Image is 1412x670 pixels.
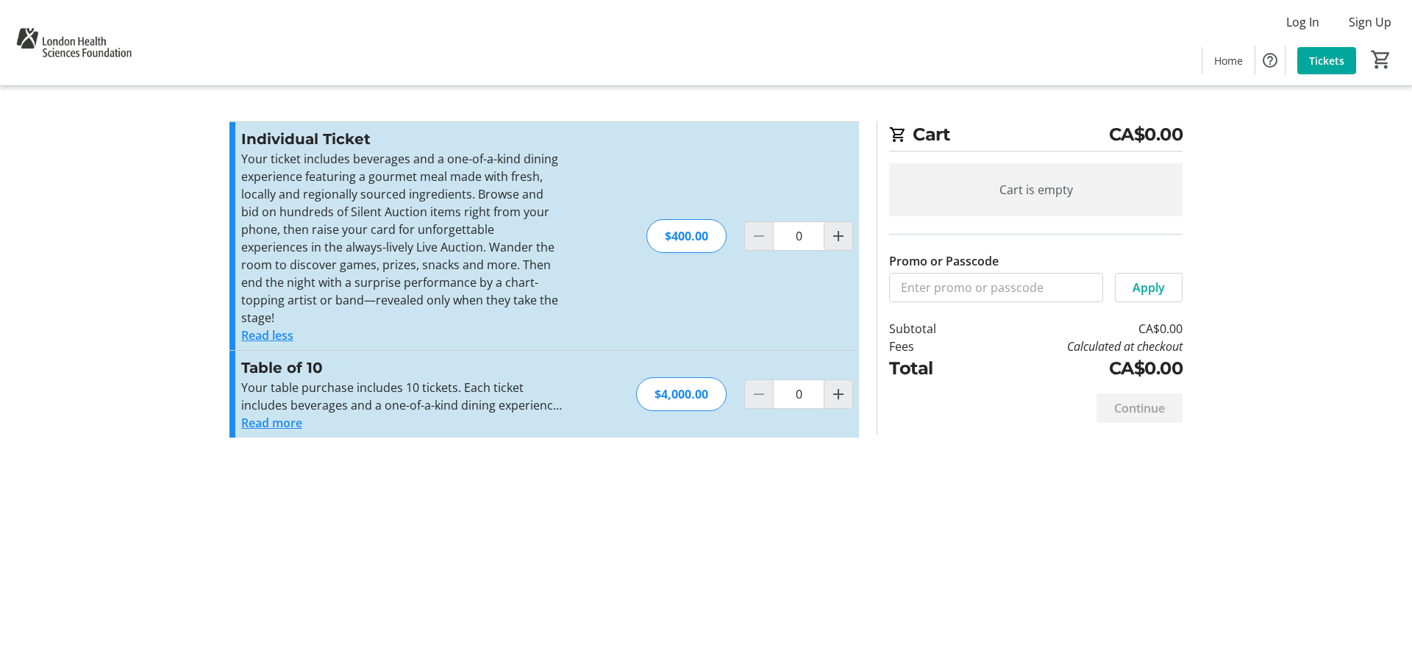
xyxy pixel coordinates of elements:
[1255,46,1285,75] button: Help
[241,128,563,150] h3: Individual Ticket
[889,273,1103,302] input: Enter promo or passcode
[889,338,974,355] td: Fees
[241,379,563,414] p: Your table purchase includes 10 tickets. Each ticket includes beverages and a one-of-a-kind dinin...
[889,163,1183,216] div: Cart is empty
[773,221,824,251] input: Individual Ticket Quantity
[974,338,1183,355] td: Calculated at checkout
[1133,279,1165,296] span: Apply
[889,121,1183,152] h2: Cart
[889,320,974,338] td: Subtotal
[241,327,293,344] button: Read less
[241,414,302,432] button: Read more
[974,320,1183,338] td: CA$0.00
[646,219,727,253] div: $400.00
[773,379,824,409] input: Table of 10 Quantity
[824,380,852,408] button: Increment by one
[241,150,563,327] p: Your ticket includes beverages and a one-of-a-kind dining experience featuring a gourmet meal mad...
[1109,121,1183,148] span: CA$0.00
[824,222,852,250] button: Increment by one
[1297,47,1356,74] a: Tickets
[1274,10,1331,34] button: Log In
[974,355,1183,382] td: CA$0.00
[9,6,139,79] img: London Health Sciences Foundation's Logo
[889,355,974,382] td: Total
[1309,53,1344,68] span: Tickets
[1214,53,1243,68] span: Home
[1286,13,1319,31] span: Log In
[1337,10,1403,34] button: Sign Up
[889,252,999,270] label: Promo or Passcode
[1115,273,1183,302] button: Apply
[1349,13,1391,31] span: Sign Up
[241,357,563,379] h3: Table of 10
[1202,47,1255,74] a: Home
[1368,46,1394,73] button: Cart
[636,377,727,411] div: $4,000.00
